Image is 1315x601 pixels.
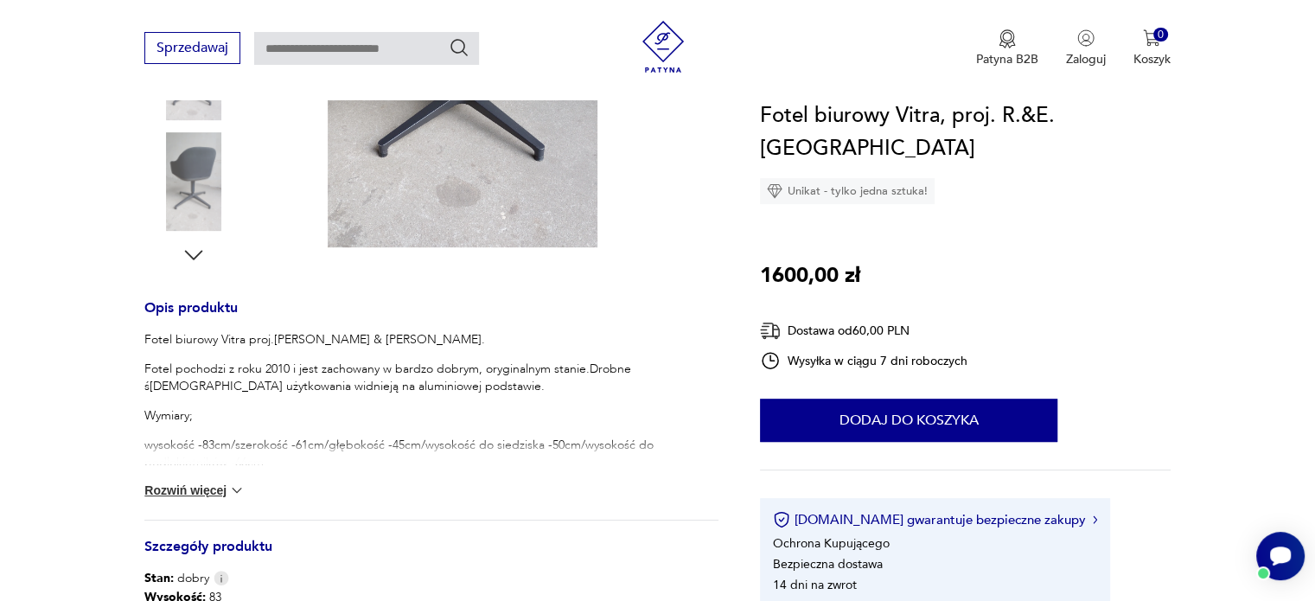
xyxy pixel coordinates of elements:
[976,29,1038,67] button: Patyna B2B
[144,361,718,395] p: Fotel pochodzi z roku 2010 i jest zachowany w bardzo dobrym, oryginalnym stanie.Drobne ś[DEMOGRAP...
[144,541,718,570] h3: Szczegóły produktu
[773,511,1097,528] button: [DOMAIN_NAME] gwarantuje bezpieczne zakupy
[773,535,890,552] li: Ochrona Kupującego
[144,570,209,587] span: dobry
[228,482,246,499] img: chevron down
[767,183,782,199] img: Ikona diamentu
[144,570,174,586] b: Stan:
[760,178,935,204] div: Unikat - tylko jedna sztuka!
[1077,29,1095,47] img: Ikonka użytkownika
[1133,29,1171,67] button: 0Koszyk
[1143,29,1160,47] img: Ikona koszyka
[760,320,781,342] img: Ikona dostawy
[760,99,1171,165] h1: Fotel biurowy Vitra, proj. R.&E. [GEOGRAPHIC_DATA]
[1133,51,1171,67] p: Koszyk
[760,399,1057,442] button: Dodaj do koszyka
[773,556,883,572] li: Bezpieczna dostawa
[449,37,469,58] button: Szukaj
[144,303,718,331] h3: Opis produktu
[1093,515,1098,524] img: Ikona strzałki w prawo
[144,407,718,425] p: Wymiary;
[144,32,240,64] button: Sprzedawaj
[214,571,229,585] img: Info icon
[976,51,1038,67] p: Patyna B2B
[1256,532,1305,580] iframe: Smartsupp widget button
[773,577,857,593] li: 14 dni na zwrot
[773,511,790,528] img: Ikona certyfikatu
[1153,28,1168,42] div: 0
[999,29,1016,48] img: Ikona medalu
[760,320,967,342] div: Dostawa od 60,00 PLN
[144,437,718,471] p: wysokość -83cm/szerokość -61cm/głębokość -45cm/wysokość do siedziska -50cm/wysokość do podłokietn...
[976,29,1038,67] a: Ikona medaluPatyna B2B
[760,259,860,292] p: 1600,00 zł
[144,482,245,499] button: Rozwiń więcej
[1066,29,1106,67] button: Zaloguj
[760,350,967,371] div: Wysyłka w ciągu 7 dni roboczych
[637,21,689,73] img: Patyna - sklep z meblami i dekoracjami vintage
[144,331,718,348] p: Fotel biurowy Vitra proj.[PERSON_NAME] & [PERSON_NAME].
[1066,51,1106,67] p: Zaloguj
[144,43,240,55] a: Sprzedawaj
[144,132,243,231] img: Zdjęcie produktu Fotel biurowy Vitra, proj. R.&E. Bouroullec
